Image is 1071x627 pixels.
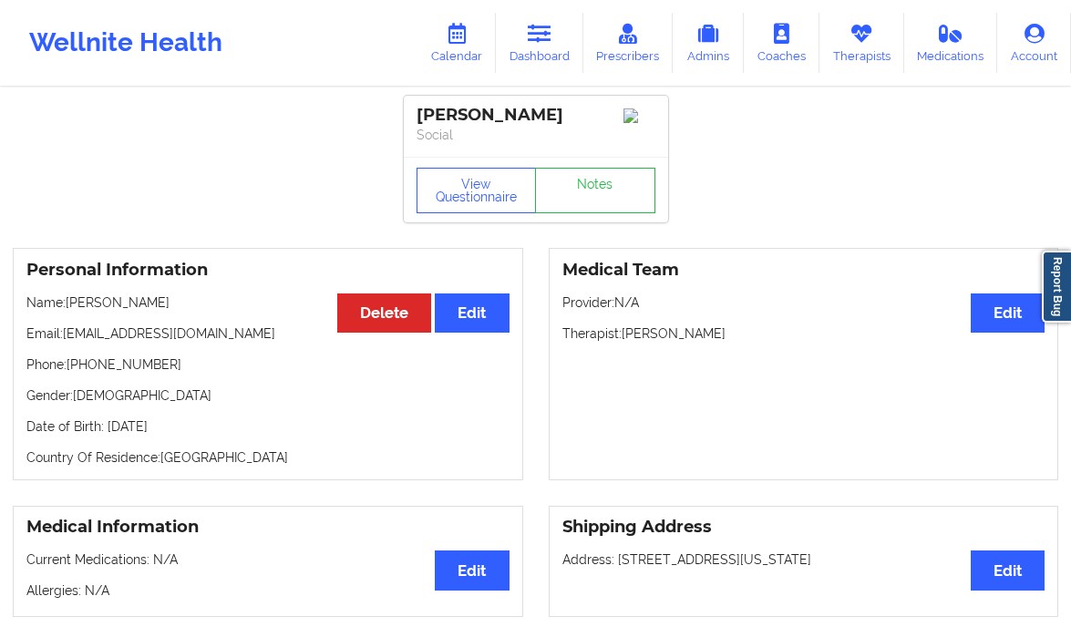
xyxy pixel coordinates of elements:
p: Therapist: [PERSON_NAME] [562,324,1045,343]
p: Email: [EMAIL_ADDRESS][DOMAIN_NAME] [26,324,510,343]
p: Name: [PERSON_NAME] [26,293,510,312]
a: Report Bug [1042,251,1071,323]
h3: Medical Team [562,260,1045,281]
a: Coaches [744,13,819,73]
a: Dashboard [496,13,583,73]
p: Allergies: N/A [26,581,510,600]
button: View Questionnaire [417,168,537,213]
h3: Personal Information [26,260,510,281]
p: Address: [STREET_ADDRESS][US_STATE] [562,550,1045,569]
p: Provider: N/A [562,293,1045,312]
p: Phone: [PHONE_NUMBER] [26,355,510,374]
p: Current Medications: N/A [26,550,510,569]
h3: Shipping Address [562,517,1045,538]
p: Gender: [DEMOGRAPHIC_DATA] [26,386,510,405]
img: Image%2Fplaceholer-image.png [623,108,655,123]
button: Delete [337,293,431,333]
a: Account [997,13,1071,73]
a: Calendar [417,13,496,73]
h3: Medical Information [26,517,510,538]
button: Edit [971,293,1045,333]
p: Social [417,126,655,144]
div: [PERSON_NAME] [417,105,655,126]
a: Prescribers [583,13,674,73]
button: Edit [435,550,509,590]
p: Country Of Residence: [GEOGRAPHIC_DATA] [26,448,510,467]
a: Notes [535,168,655,213]
p: Date of Birth: [DATE] [26,417,510,436]
a: Medications [904,13,998,73]
button: Edit [435,293,509,333]
button: Edit [971,550,1045,590]
a: Admins [673,13,744,73]
a: Therapists [819,13,904,73]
